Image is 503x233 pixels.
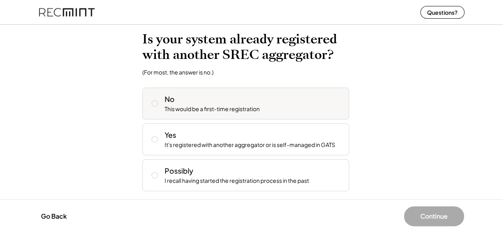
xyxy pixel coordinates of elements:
[142,31,361,63] h2: Is your system already registered with another SREC aggregator?
[165,166,193,176] div: Possibly
[165,94,175,104] div: No
[142,69,214,76] div: (For most, the answer is no.)
[404,206,464,226] button: Continue
[420,6,464,19] button: Questions?
[165,130,176,140] div: Yes
[165,141,335,149] div: It's registered with another aggregator or is self-managed in GATS
[39,208,69,225] button: Go Back
[39,2,95,23] img: recmint-logotype%403x%20%281%29.jpeg
[165,105,260,113] div: This would be a first-time registration
[165,177,309,185] div: I recall having started the registration process in the past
